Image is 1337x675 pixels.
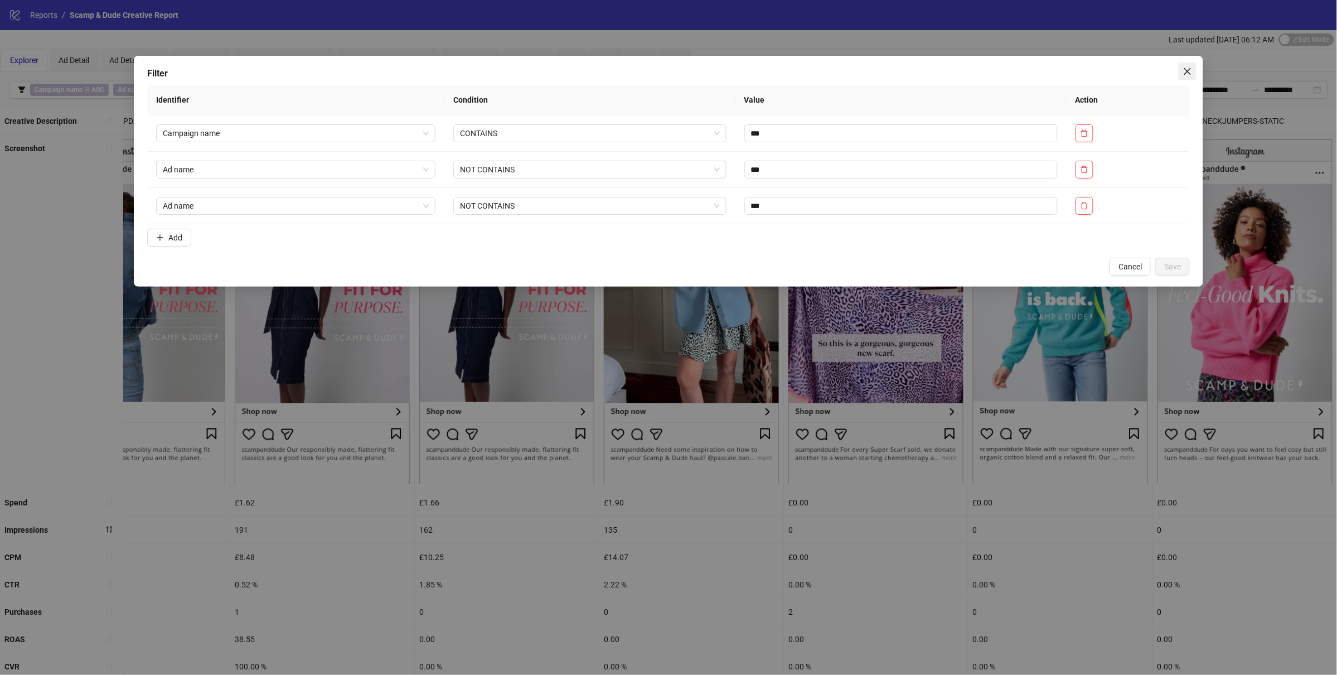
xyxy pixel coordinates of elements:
[1179,62,1196,80] button: Close
[163,125,429,142] span: Campaign name
[1183,67,1192,76] span: close
[444,85,735,115] th: Condition
[1081,202,1088,210] span: delete
[168,233,182,242] span: Add
[156,234,164,242] span: plus
[1118,262,1142,271] span: Cancel
[460,161,719,178] span: NOT CONTAINS
[147,229,191,247] button: Add
[460,197,719,214] span: NOT CONTAINS
[1110,258,1151,276] button: Cancel
[147,67,1190,80] div: Filter
[147,85,445,115] th: Identifier
[1081,166,1088,173] span: delete
[735,85,1067,115] th: Value
[1067,85,1190,115] th: Action
[163,161,429,178] span: Ad name
[460,125,719,142] span: CONTAINS
[1081,129,1088,137] span: delete
[1155,258,1190,276] button: Save
[163,197,429,214] span: Ad name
